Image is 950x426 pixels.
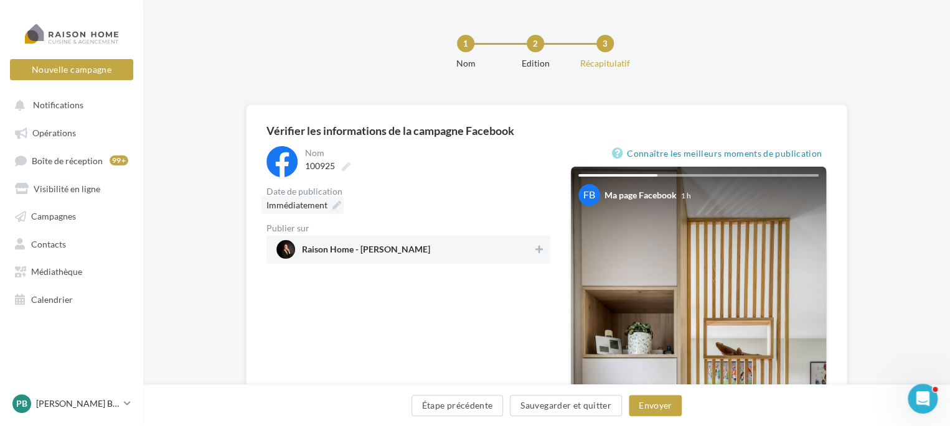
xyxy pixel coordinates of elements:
[565,57,645,70] div: Récapitulatif
[7,232,136,254] a: Contacts
[7,93,131,116] button: Notifications
[596,35,614,52] div: 3
[36,397,119,410] p: [PERSON_NAME] BASIN
[426,57,506,70] div: Nom
[31,238,66,249] span: Contacts
[7,204,136,226] a: Campagnes
[266,125,827,136] div: Vérifier les informations de la campagne Facebook
[7,287,136,310] a: Calendrier
[266,187,550,196] div: Date de publication
[32,127,76,138] span: Opérations
[302,245,430,259] span: Raison Home - [PERSON_NAME]
[612,146,827,161] a: Connaître les meilleurs moments de publication
[16,397,27,410] span: PB
[7,121,136,143] a: Opérations
[496,57,575,70] div: Edition
[629,395,682,416] button: Envoyer
[305,149,548,157] div: Nom
[7,259,136,282] a: Médiathèque
[10,392,133,415] a: PB [PERSON_NAME] BASIN
[457,35,474,52] div: 1
[33,100,83,110] span: Notifications
[908,384,938,414] iframe: Intercom live chat
[412,395,504,416] button: Étape précédente
[305,160,335,171] span: 100925
[7,149,136,172] a: Boîte de réception99+
[31,211,76,221] span: Campagnes
[266,200,327,210] span: Immédiatement
[604,189,677,201] div: Ma page Facebook
[266,224,550,233] div: Publier sur
[110,155,128,165] div: 99+
[578,184,600,206] div: FB
[31,266,82,277] span: Médiathèque
[7,177,136,199] a: Visibilité en ligne
[31,294,73,304] span: Calendrier
[681,190,691,201] div: 1 h
[10,59,133,80] button: Nouvelle campagne
[34,183,100,193] span: Visibilité en ligne
[527,35,544,52] div: 2
[32,155,103,165] span: Boîte de réception
[510,395,622,416] button: Sauvegarder et quitter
